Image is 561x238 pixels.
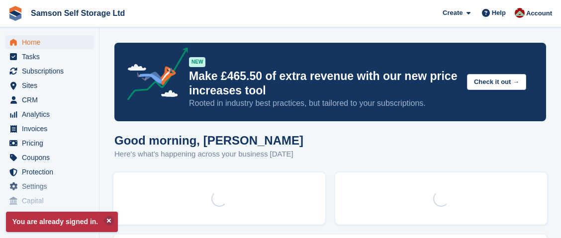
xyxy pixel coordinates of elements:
a: menu [5,35,94,49]
span: CRM [22,93,82,107]
p: Make £465.50 of extra revenue with our new price increases tool [189,69,459,98]
a: menu [5,122,94,136]
span: Sites [22,79,82,92]
a: Samson Self Storage Ltd [27,5,129,21]
a: menu [5,136,94,150]
img: Ian [515,8,525,18]
img: price-adjustments-announcement-icon-8257ccfd72463d97f412b2fc003d46551f7dbcb40ab6d574587a9cd5c0d94... [119,47,188,104]
a: menu [5,64,94,78]
a: menu [5,107,94,121]
span: Create [443,8,463,18]
p: Rooted in industry best practices, but tailored to your subscriptions. [189,98,459,109]
span: Capital [22,194,82,208]
a: menu [5,151,94,164]
span: Analytics [22,107,82,121]
span: Account [526,8,552,18]
a: menu [5,165,94,179]
span: Pricing [22,136,82,150]
img: stora-icon-8386f47178a22dfd0bd8f6a31ec36ba5ce8667c1dd55bd0f319d3a0aa187defe.svg [8,6,23,21]
a: menu [5,179,94,193]
a: menu [5,93,94,107]
p: You are already signed in. [6,212,118,232]
span: Help [492,8,506,18]
span: Invoices [22,122,82,136]
span: Protection [22,165,82,179]
div: NEW [189,57,205,67]
a: menu [5,194,94,208]
button: Check it out → [467,74,526,90]
a: menu [5,79,94,92]
span: Subscriptions [22,64,82,78]
span: Home [22,35,82,49]
h1: Good morning, [PERSON_NAME] [114,134,303,147]
span: Tasks [22,50,82,64]
p: Here's what's happening across your business [DATE] [114,149,303,160]
span: Coupons [22,151,82,164]
a: menu [5,50,94,64]
span: Settings [22,179,82,193]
